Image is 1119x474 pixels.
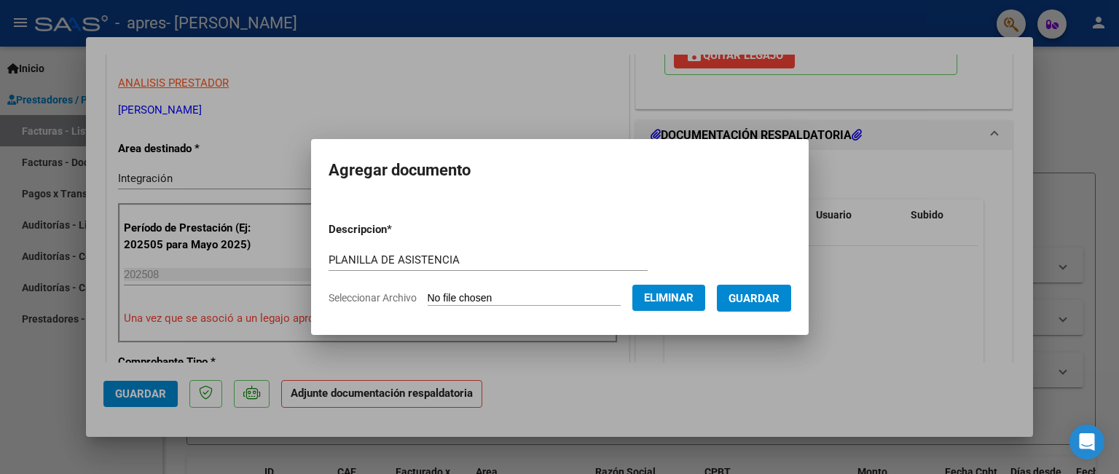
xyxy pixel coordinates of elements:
[329,292,417,304] span: Seleccionar Archivo
[632,285,705,311] button: Eliminar
[717,285,791,312] button: Guardar
[729,292,780,305] span: Guardar
[1069,424,1104,459] div: Open Intercom Messenger
[329,157,791,184] h2: Agregar documento
[329,221,468,238] p: Descripcion
[644,291,694,304] span: Eliminar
